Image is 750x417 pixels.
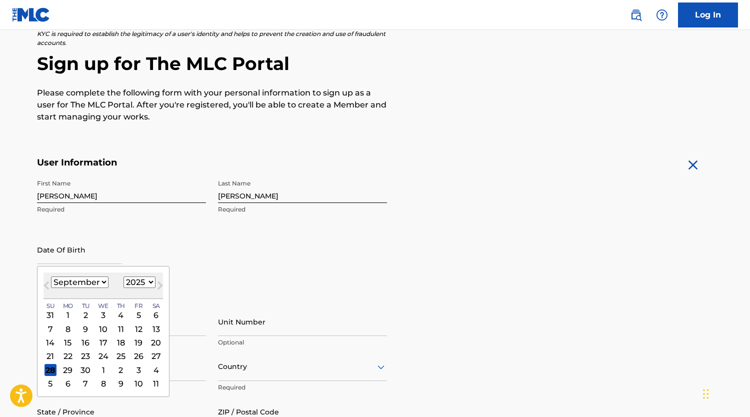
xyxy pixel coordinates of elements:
[150,364,162,376] div: Choose Saturday, October 4th, 2025
[43,308,163,390] div: Month September, 2025
[62,350,74,362] div: Choose Monday, September 22nd, 2025
[12,7,50,22] img: MLC Logo
[700,369,750,417] iframe: Chat Widget
[115,364,127,376] div: Choose Thursday, October 2nd, 2025
[44,350,56,362] div: Choose Sunday, September 21st, 2025
[150,350,162,362] div: Choose Saturday, September 27th, 2025
[630,9,642,21] img: search
[652,5,672,25] div: Help
[79,377,91,389] div: Choose Tuesday, October 7th, 2025
[132,309,144,321] div: Choose Friday, September 5th, 2025
[150,323,162,335] div: Choose Saturday, September 13th, 2025
[79,336,91,348] div: Choose Tuesday, September 16th, 2025
[46,301,54,310] span: Su
[150,336,162,348] div: Choose Saturday, September 20th, 2025
[117,301,125,310] span: Th
[79,364,91,376] div: Choose Tuesday, September 30th, 2025
[97,377,109,389] div: Choose Wednesday, October 8th, 2025
[62,364,74,376] div: Choose Monday, September 29th, 2025
[132,336,144,348] div: Choose Friday, September 19th, 2025
[79,309,91,321] div: Choose Tuesday, September 2nd, 2025
[134,301,142,310] span: Fr
[115,377,127,389] div: Choose Thursday, October 9th, 2025
[150,377,162,389] div: Choose Saturday, October 11th, 2025
[62,336,74,348] div: Choose Monday, September 15th, 2025
[115,336,127,348] div: Choose Thursday, September 18th, 2025
[656,9,668,21] img: help
[44,364,56,376] div: Choose Sunday, September 28th, 2025
[37,20,387,47] p: The MLC uses identity verification before a user is registered to comply with Know Your Customer ...
[97,364,109,376] div: Choose Wednesday, October 1st, 2025
[678,2,738,27] a: Log In
[132,377,144,389] div: Choose Friday, October 10th, 2025
[97,336,109,348] div: Choose Wednesday, September 17th, 2025
[62,309,74,321] div: Choose Monday, September 1st, 2025
[37,87,387,123] p: Please complete the following form with your personal information to sign up as a user for The ML...
[132,350,144,362] div: Choose Friday, September 26th, 2025
[82,301,89,310] span: Tu
[132,364,144,376] div: Choose Friday, October 3rd, 2025
[44,336,56,348] div: Choose Sunday, September 14th, 2025
[62,377,74,389] div: Choose Monday, October 6th, 2025
[132,323,144,335] div: Choose Friday, September 12th, 2025
[79,323,91,335] div: Choose Tuesday, September 9th, 2025
[115,323,127,335] div: Choose Thursday, September 11th, 2025
[97,350,109,362] div: Choose Wednesday, September 24th, 2025
[97,309,109,321] div: Choose Wednesday, September 3rd, 2025
[37,266,169,397] div: Choose Date
[626,5,646,25] a: Public Search
[685,157,701,173] img: close
[44,309,56,321] div: Choose Sunday, August 31st, 2025
[703,379,709,409] div: Drag
[38,279,54,295] button: Previous Month
[79,350,91,362] div: Choose Tuesday, September 23rd, 2025
[37,52,713,75] h2: Sign up for The MLC Portal
[97,323,109,335] div: Choose Wednesday, September 10th, 2025
[115,350,127,362] div: Choose Thursday, September 25th, 2025
[218,205,387,214] p: Required
[218,383,387,392] p: Required
[37,157,387,168] h5: User Information
[44,377,56,389] div: Choose Sunday, October 5th, 2025
[218,338,387,347] p: Optional
[152,279,168,295] button: Next Month
[150,309,162,321] div: Choose Saturday, September 6th, 2025
[37,296,713,308] h5: Personal Address
[44,323,56,335] div: Choose Sunday, September 7th, 2025
[37,205,206,214] p: Required
[98,301,108,310] span: We
[152,301,160,310] span: Sa
[63,301,73,310] span: Mo
[115,309,127,321] div: Choose Thursday, September 4th, 2025
[62,323,74,335] div: Choose Monday, September 8th, 2025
